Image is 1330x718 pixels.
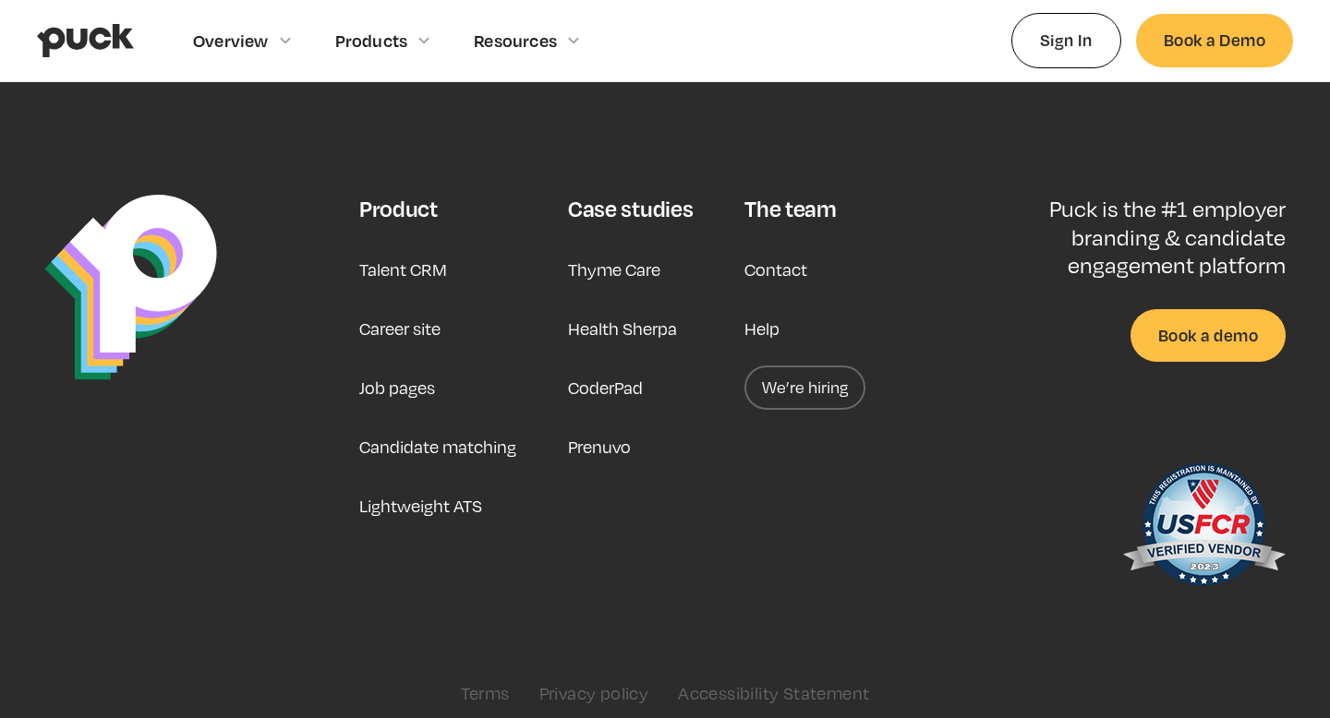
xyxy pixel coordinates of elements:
div: Product [359,195,438,222]
p: Puck is the #1 employer branding & candidate engagement platform [989,195,1286,279]
a: Health Sherpa [568,306,677,351]
div: Resources [474,30,557,51]
img: US Federal Contractor Registration System for Award Management Verified Vendor Seal [1121,454,1286,602]
a: Sign In [1011,13,1121,67]
a: CoderPad [568,365,643,410]
a: Career site [359,306,441,351]
a: Thyme Care [568,247,660,292]
a: Book a demo [1130,309,1286,362]
a: Terms [461,683,510,703]
div: Case studies [568,195,693,222]
a: Talent CRM [359,247,447,292]
a: We’re hiring [744,365,865,410]
a: Privacy policy [539,683,649,703]
a: Contact [744,247,807,292]
a: Candidate matching [359,425,516,469]
a: Prenuvo [568,425,631,469]
div: The team [744,195,836,222]
a: Lightweight ATS [359,484,482,528]
img: Puck Logo [44,195,217,380]
a: Book a Demo [1136,14,1293,66]
div: Products [335,30,408,51]
div: Overview [193,30,269,51]
a: Help [744,306,780,351]
a: Accessibility Statement [678,683,869,703]
a: Job pages [359,365,435,410]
